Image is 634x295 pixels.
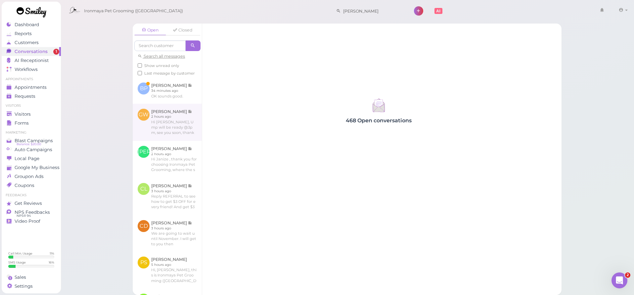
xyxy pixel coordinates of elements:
[15,174,44,179] span: Groupon Ads
[15,165,60,170] span: Google My Business
[2,110,61,119] a: Visitors
[2,47,61,56] a: Conversations 1
[109,161,127,176] div: yes
[2,56,61,65] a: AI Receptionist
[2,136,61,145] a: Blast Campaigns Balance: $20.00
[8,251,32,256] div: Call Min. Usage
[138,71,142,75] input: Last message by customer
[2,199,61,208] a: Get Reviews
[2,29,61,38] a: Reports
[15,31,32,36] span: Reports
[114,165,122,172] div: yes
[17,213,31,218] span: NPS® 94
[15,156,39,161] span: Local Page
[11,68,103,94] div: You’ll get replies here and in your email: ✉️
[5,142,127,162] div: Lin says…
[2,130,61,135] li: Marketing
[2,83,61,92] a: Appointments
[15,201,42,206] span: Get Reviews
[15,147,52,152] span: Auto Campaigns
[2,145,61,154] a: Auto Campaigns
[19,4,29,14] img: Profile image for Lin
[11,116,68,120] div: Operator • AI Agent • 6h ago
[2,217,61,226] a: Video Proof
[2,65,61,74] a: Workflows
[15,218,40,224] span: Video Proof
[202,117,555,124] h4: 468 Open conversations
[5,142,59,156] div: Customer's notes?Add reaction
[15,22,39,28] span: Dashboard
[370,96,387,114] img: inbox-9a7a3d6b6c357613d87aa0edb30543fa.svg
[2,172,61,181] a: Groupon Ads
[2,208,61,217] a: NPS Feedbacks NPS® 94
[15,183,34,188] span: Coupons
[15,49,48,54] span: Conversations
[138,63,142,68] input: Show unread only
[2,77,61,82] li: Appointments
[15,58,49,63] span: AI Receptionist
[32,3,75,8] h1: [PERSON_NAME]
[15,111,31,117] span: Visitors
[10,217,16,222] button: Upload attachment
[611,272,627,288] iframe: Intercom live chat
[53,49,59,55] span: 1
[16,104,59,110] b: under 3 minutes
[5,127,127,142] div: Lin says…
[144,63,179,68] span: Show unread only
[2,163,61,172] a: Google My Business
[134,25,166,35] a: Open
[24,38,127,59] div: hey [PERSON_NAME], how do we check "Notes" from other store?
[2,282,61,291] a: Settings
[5,177,127,209] div: robert says…
[29,42,122,55] div: hey [PERSON_NAME], how do we check "Notes" from other store?
[2,38,61,47] a: Customers
[11,146,54,152] div: Customer's notes?
[2,181,61,190] a: Coupons
[2,193,61,198] li: Feedbacks
[32,8,45,15] p: Active
[50,251,54,256] div: 11 %
[29,181,122,200] div: when customer sign in on pad, will the system pop up the "note" from other location
[167,25,199,35] a: Closed
[49,260,54,265] div: 16 %
[2,119,61,128] a: Forms
[15,85,47,90] span: Appointments
[15,40,39,45] span: Customers
[138,54,185,59] a: Search all messages
[144,71,195,76] span: Last message by customer
[113,214,124,225] button: Send a message…
[15,274,26,280] span: Sales
[625,272,630,278] span: 2
[2,92,61,101] a: Requests
[20,128,26,134] img: Profile image for Lin
[31,217,37,222] button: Gif picker
[2,20,61,29] a: Dashboard
[2,273,61,282] a: Sales
[84,2,183,20] span: Ironmaya Pet Grooming ([GEOGRAPHIC_DATA])
[134,40,186,51] input: Search customer
[17,142,41,147] span: Balance: $20.00
[28,128,113,134] div: joined the conversation
[2,103,61,108] li: Visitors
[104,3,116,15] button: Home
[2,154,61,163] a: Local Page
[8,260,26,265] div: SMS Usage
[15,209,50,215] span: NPS Feedbacks
[5,64,109,115] div: You’ll get replies here and in your email:✉️[EMAIL_ADDRESS][DOMAIN_NAME]Our usual reply time🕒unde...
[15,67,38,72] span: Workflows
[5,161,127,177] div: robert says…
[11,82,63,93] b: [EMAIL_ADDRESS][DOMAIN_NAME]
[28,129,66,133] b: [PERSON_NAME]
[5,64,127,127] div: Operator says…
[5,38,127,64] div: robert says…
[15,120,29,126] span: Forms
[21,217,26,222] button: Emoji picker
[11,98,103,111] div: Our usual reply time 🕒
[24,177,127,204] div: when customer sign in on pad, will the system pop up the "note" from other location
[42,217,47,222] button: Start recording
[116,3,128,15] div: Close
[15,93,35,99] span: Requests
[341,6,405,16] input: Search customer
[15,138,53,144] span: Blast Campaigns
[4,3,17,15] button: go back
